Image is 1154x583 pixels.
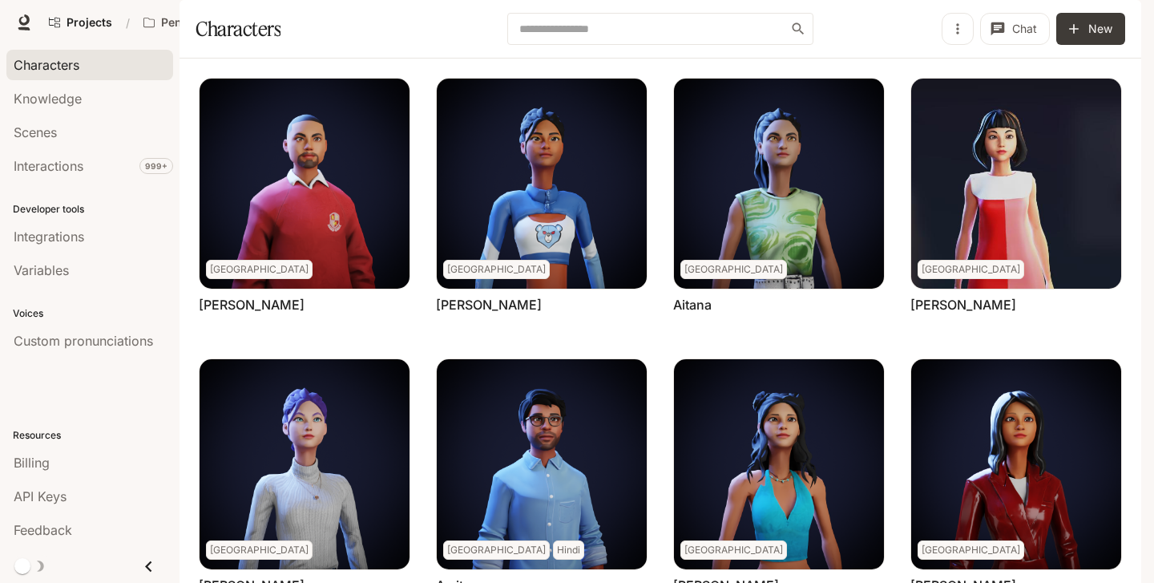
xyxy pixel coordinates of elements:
div: / [119,14,136,31]
button: Chat [980,13,1050,45]
a: [PERSON_NAME] [199,296,305,314]
img: Akira [911,79,1121,289]
button: New [1056,13,1125,45]
a: Go to projects [42,6,119,38]
img: Amit [437,359,647,569]
img: Angie [911,359,1121,569]
img: Aitana [674,79,884,289]
h1: Characters [196,13,280,45]
p: Pen Pals [Production] [161,16,251,30]
img: Abel [200,79,410,289]
span: Projects [67,16,112,30]
button: Open workspace menu [136,6,276,38]
a: [PERSON_NAME] [910,296,1016,314]
a: [PERSON_NAME] [436,296,542,314]
a: Aitana [673,296,712,314]
img: Alison [200,359,410,569]
img: Adelina [437,79,647,289]
img: Anaya [674,359,884,569]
